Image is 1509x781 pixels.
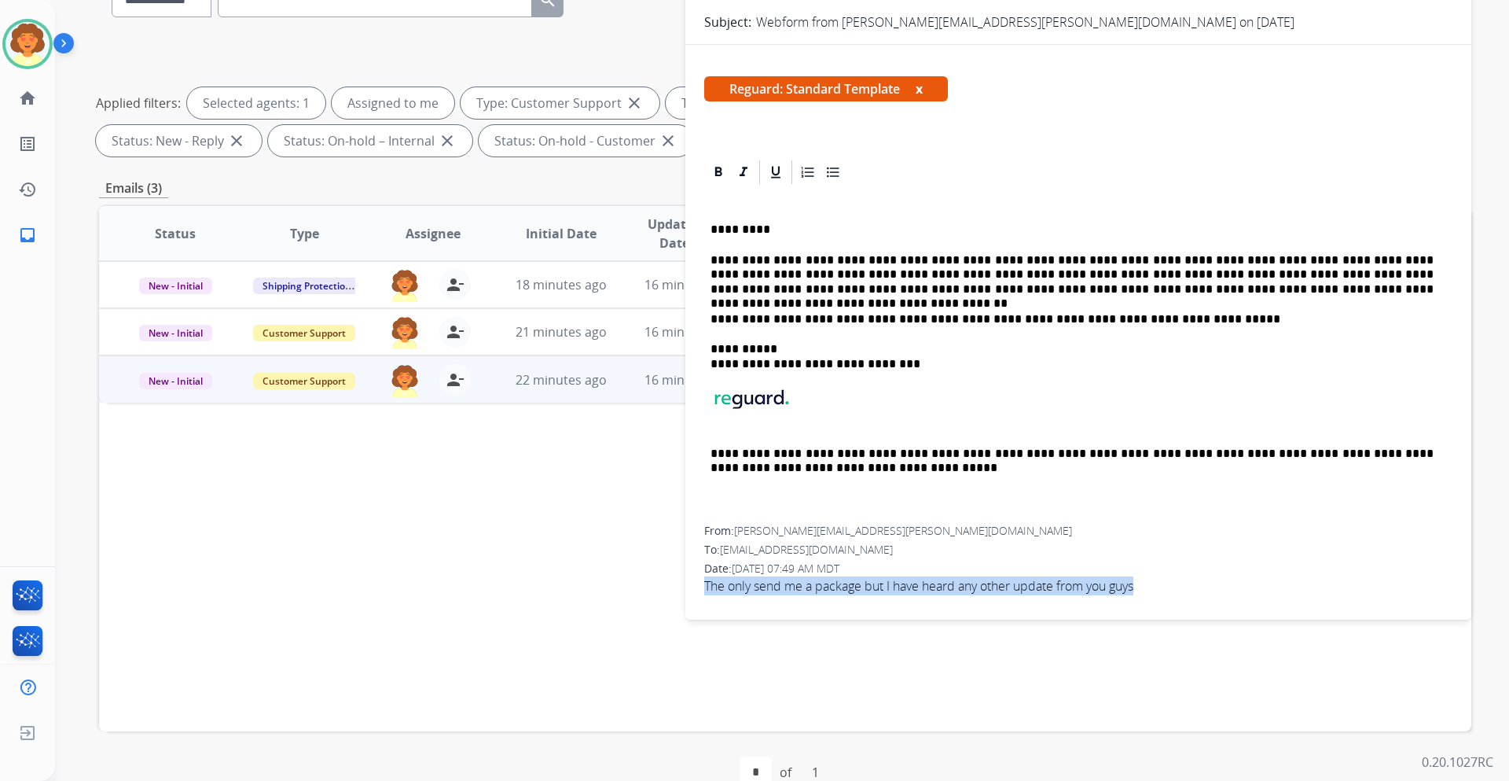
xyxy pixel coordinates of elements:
[644,323,736,341] span: 16 minutes ago
[332,87,454,119] div: Assigned to me
[96,94,181,112] p: Applied filters:
[99,179,168,198] p: Emails (3)
[704,13,751,31] p: Subject:
[644,371,736,389] span: 16 minutes ago
[916,79,923,98] button: x
[139,325,212,341] span: New - Initial
[707,160,730,184] div: Bold
[18,134,37,153] mat-icon: list_alt
[639,215,710,252] span: Updated Date
[516,371,607,389] span: 22 minutes ago
[446,275,464,294] mat-icon: person_remove
[18,226,37,245] mat-icon: inbox
[6,22,50,66] img: avatar
[96,125,262,157] div: Status: New - Reply
[666,87,872,119] div: Type: Shipping Protection
[268,125,472,157] div: Status: On-hold – Internal
[18,180,37,199] mat-icon: history
[139,373,212,389] span: New - Initial
[704,523,1452,539] div: From:
[139,278,212,294] span: New - Initial
[659,131,677,150] mat-icon: close
[516,276,607,293] span: 18 minutes ago
[704,542,1452,558] div: To:
[155,224,196,243] span: Status
[704,577,1452,595] span: The only send me a package but I have heard any other update from you guys
[406,224,461,243] span: Assignee
[389,364,420,397] img: agent-avatar
[720,542,893,557] span: [EMAIL_ADDRESS][DOMAIN_NAME]
[704,561,1452,577] div: Date:
[18,89,37,108] mat-icon: home
[764,160,788,184] div: Underline
[227,131,246,150] mat-icon: close
[756,13,1294,31] p: Webform from [PERSON_NAME][EMAIL_ADDRESS][PERSON_NAME][DOMAIN_NAME] on [DATE]
[446,322,464,341] mat-icon: person_remove
[446,370,464,389] mat-icon: person_remove
[644,276,736,293] span: 16 minutes ago
[253,325,355,341] span: Customer Support
[253,373,355,389] span: Customer Support
[732,561,839,576] span: [DATE] 07:49 AM MDT
[479,125,693,157] div: Status: On-hold - Customer
[389,269,420,302] img: agent-avatar
[187,87,325,119] div: Selected agents: 1
[526,224,597,243] span: Initial Date
[1422,753,1493,772] p: 0.20.1027RC
[796,160,820,184] div: Ordered List
[821,160,845,184] div: Bullet List
[734,523,1072,538] span: [PERSON_NAME][EMAIL_ADDRESS][PERSON_NAME][DOMAIN_NAME]
[461,87,659,119] div: Type: Customer Support
[438,131,457,150] mat-icon: close
[732,160,755,184] div: Italic
[625,94,644,112] mat-icon: close
[516,323,607,341] span: 21 minutes ago
[389,316,420,349] img: agent-avatar
[704,76,948,101] span: Reguard: Standard Template
[253,278,361,294] span: Shipping Protection
[290,224,319,243] span: Type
